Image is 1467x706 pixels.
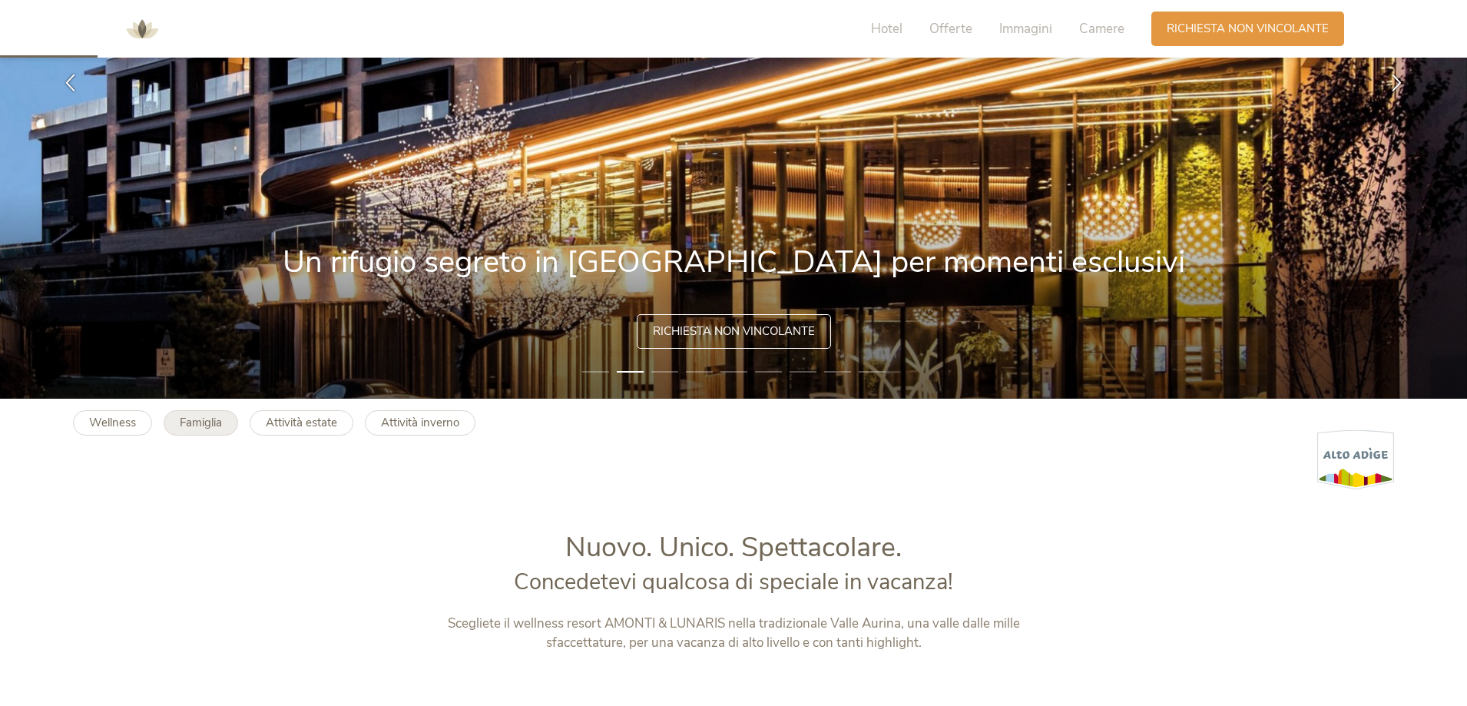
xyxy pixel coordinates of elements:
span: Nuovo. Unico. Spettacolare. [565,529,902,566]
b: Attività estate [266,415,337,430]
img: AMONTI & LUNARIS Wellnessresort [119,6,165,52]
a: Attività inverno [365,410,475,436]
b: Attività inverno [381,415,459,430]
span: Richiesta non vincolante [653,323,815,340]
img: Alto Adige [1317,429,1394,490]
p: Scegliete il wellness resort AMONTI & LUNARIS nella tradizionale Valle Aurina, una valle dalle mi... [413,614,1055,653]
span: Concedetevi qualcosa di speciale in vacanza! [514,567,953,597]
a: AMONTI & LUNARIS Wellnessresort [119,23,165,34]
span: Richiesta non vincolante [1167,21,1329,37]
b: Wellness [89,415,136,430]
a: Famiglia [164,410,238,436]
span: Hotel [871,20,902,38]
span: Immagini [999,20,1052,38]
a: Wellness [73,410,152,436]
a: Attività estate [250,410,353,436]
span: Offerte [929,20,972,38]
span: Camere [1079,20,1124,38]
b: Famiglia [180,415,222,430]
